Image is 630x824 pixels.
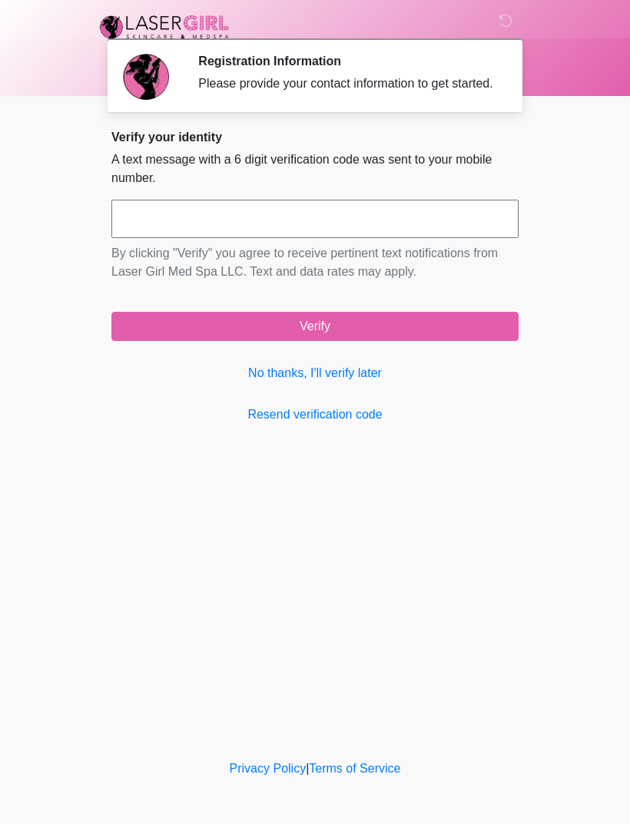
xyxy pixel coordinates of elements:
img: Laser Girl Med Spa LLC Logo [96,12,233,42]
a: No thanks, I'll verify later [111,364,519,382]
a: Resend verification code [111,405,519,424]
p: By clicking "Verify" you agree to receive pertinent text notifications from Laser Girl Med Spa LL... [111,244,519,281]
p: A text message with a 6 digit verification code was sent to your mobile number. [111,151,519,187]
a: Terms of Service [309,762,400,775]
button: Verify [111,312,519,341]
a: Privacy Policy [230,762,307,775]
h2: Registration Information [198,54,496,68]
div: Please provide your contact information to get started. [198,74,496,93]
img: Agent Avatar [123,54,169,100]
a: | [306,762,309,775]
h2: Verify your identity [111,130,519,144]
